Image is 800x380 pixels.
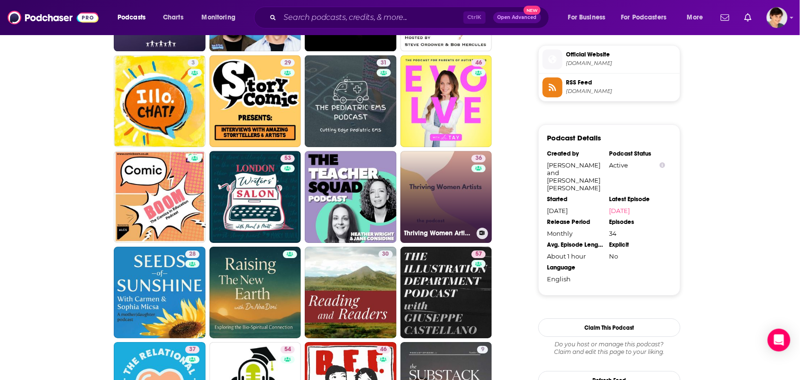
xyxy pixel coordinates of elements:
[305,55,397,147] a: 31
[114,247,206,339] a: 28
[609,218,665,226] div: Episodes
[741,9,755,26] a: Show notifications dropdown
[185,346,200,353] a: 37
[280,10,464,25] input: Search podcasts, credits, & more...
[767,7,788,28] button: Show profile menu
[609,150,665,158] div: Podcast Status
[609,195,665,203] div: Latest Episode
[111,10,158,25] button: open menu
[185,250,200,258] a: 28
[493,12,541,23] button: Open AdvancedNew
[475,58,482,68] span: 46
[379,250,393,258] a: 30
[481,345,484,354] span: 9
[566,78,676,87] span: RSS Feed
[538,341,681,356] div: Claim and edit this page to your liking.
[547,133,601,142] h3: Podcast Details
[118,11,145,24] span: Podcasts
[163,11,183,24] span: Charts
[609,241,665,249] div: Explicit
[305,247,397,339] a: 30
[609,207,665,214] a: [DATE]
[547,230,603,237] div: Monthly
[376,346,391,353] a: 46
[543,77,676,97] a: RSS Feed[DOMAIN_NAME]
[562,10,618,25] button: open menu
[547,150,603,158] div: Created by
[188,59,199,66] a: 3
[189,345,196,354] span: 37
[281,346,295,353] a: 54
[498,15,537,20] span: Open Advanced
[472,155,486,162] a: 36
[472,59,486,66] a: 46
[202,11,236,24] span: Monitoring
[767,7,788,28] img: User Profile
[195,10,248,25] button: open menu
[524,6,541,15] span: New
[566,60,676,67] span: islandofbrilliant.podbean.com
[547,241,603,249] div: Avg. Episode Length
[609,252,665,260] div: No
[263,7,558,28] div: Search podcasts, credits, & more...
[281,155,295,162] a: 53
[547,275,603,283] div: English
[8,9,99,27] img: Podchaser - Follow, Share and Rate Podcasts
[114,55,206,147] a: 3
[464,11,486,24] span: Ctrl K
[615,10,681,25] button: open menu
[547,161,603,192] div: [PERSON_NAME] and [PERSON_NAME] [PERSON_NAME]
[400,151,492,243] a: 36Thriving Women Artists Podcast
[209,55,301,147] a: 29
[404,229,473,237] h3: Thriving Women Artists Podcast
[681,10,715,25] button: open menu
[380,345,387,354] span: 46
[543,49,676,69] a: Official Website[DOMAIN_NAME]
[547,195,603,203] div: Started
[609,230,665,237] div: 34
[477,346,488,353] a: 9
[189,250,196,259] span: 28
[568,11,606,24] span: For Business
[566,50,676,59] span: Official Website
[284,345,291,354] span: 54
[547,207,603,214] div: [DATE]
[475,250,482,259] span: 57
[767,7,788,28] span: Logged in as bethwouldknow
[157,10,189,25] a: Charts
[660,162,665,169] button: Show Info
[621,11,667,24] span: For Podcasters
[472,250,486,258] a: 57
[547,264,603,271] div: Language
[566,88,676,95] span: feed.podbean.com
[400,247,492,339] a: 57
[538,341,681,348] span: Do you host or manage this podcast?
[191,58,195,68] span: 3
[547,218,603,226] div: Release Period
[284,154,291,163] span: 53
[768,329,791,352] div: Open Intercom Messenger
[381,58,387,68] span: 31
[609,161,665,169] div: Active
[284,58,291,68] span: 29
[538,318,681,337] button: Claim This Podcast
[717,9,733,26] a: Show notifications dropdown
[281,59,295,66] a: 29
[547,252,603,260] div: About 1 hour
[400,55,492,147] a: 46
[377,59,391,66] a: 31
[687,11,703,24] span: More
[475,154,482,163] span: 36
[382,250,389,259] span: 30
[209,151,301,243] a: 53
